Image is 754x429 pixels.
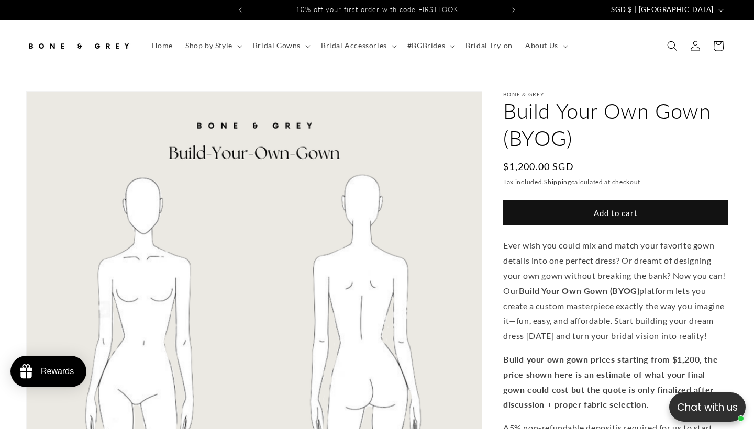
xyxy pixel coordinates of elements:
span: #BGBrides [407,41,445,50]
div: Tax included. calculated at checkout. [503,177,728,187]
summary: About Us [519,35,572,57]
span: About Us [525,41,558,50]
a: Home [146,35,179,57]
p: Ever wish you could mix and match your favorite gown details into one perfect dress? Or dreamt of... [503,238,728,344]
summary: #BGBrides [401,35,459,57]
span: $1,200.00 SGD [503,160,574,174]
summary: Shop by Style [179,35,247,57]
p: . [503,352,728,412]
p: Bone & Grey [503,91,728,97]
a: Bridal Try-on [459,35,519,57]
span: Home [152,41,173,50]
span: Bridal Accessories [321,41,387,50]
span: Shop by Style [185,41,232,50]
a: Bone and Grey Bridal [23,30,135,61]
strong: Build your own gown prices starting from $1,200, the price shown here is an estimate of what your... [503,354,718,409]
span: Bridal Try-on [465,41,513,50]
span: SGD $ | [GEOGRAPHIC_DATA] [611,5,714,15]
a: Shipping [544,178,571,186]
div: Rewards [41,367,74,376]
span: 10% off your first order with code FIRSTLOOK [296,5,458,14]
summary: Bridal Accessories [315,35,401,57]
h1: Build Your Own Gown (BYOG) [503,97,728,152]
summary: Search [661,35,684,58]
img: Bone and Grey Bridal [26,35,131,58]
span: Bridal Gowns [253,41,301,50]
strong: Build Your Own Gown (BYOG) [519,286,640,296]
button: Open chatbox [669,392,746,422]
p: Chat with us [669,400,746,415]
button: Add to cart [503,200,728,225]
summary: Bridal Gowns [247,35,315,57]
